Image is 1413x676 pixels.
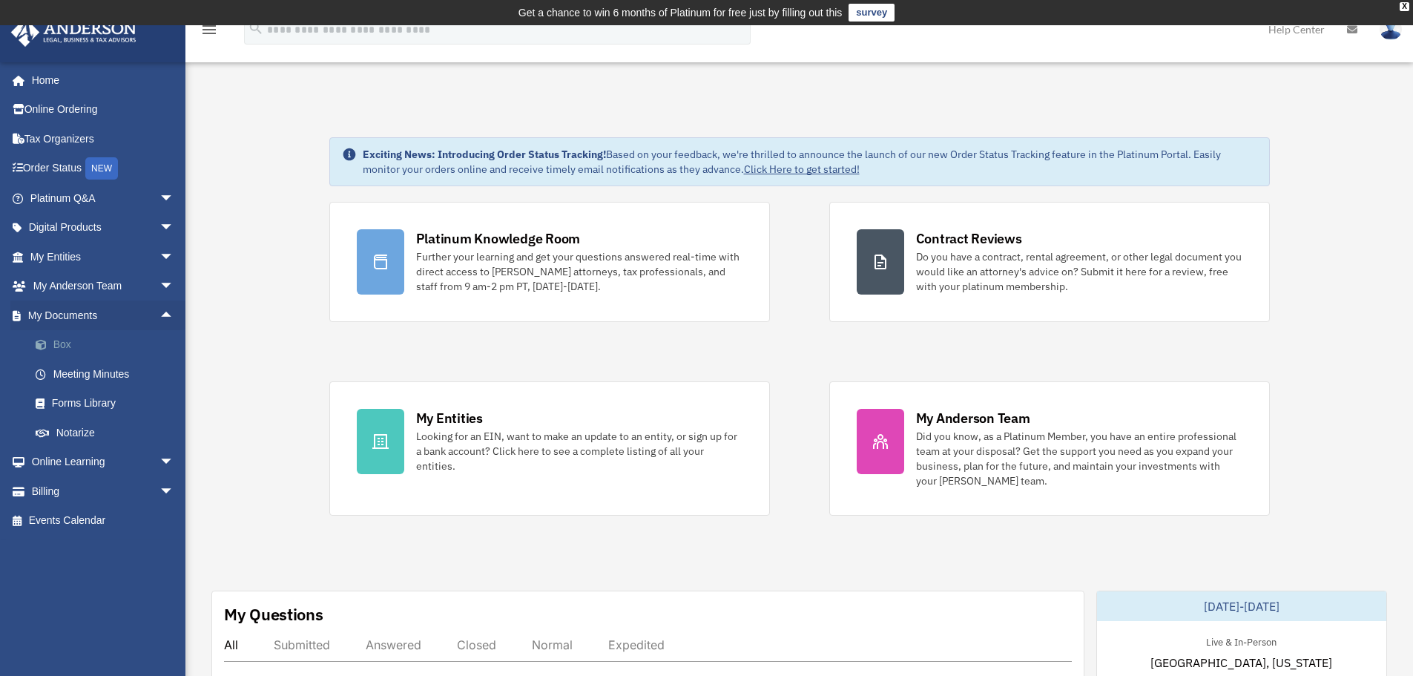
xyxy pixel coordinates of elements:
[532,637,573,652] div: Normal
[916,409,1030,427] div: My Anderson Team
[916,429,1242,488] div: Did you know, as a Platinum Member, you have an entire professional team at your disposal? Get th...
[457,637,496,652] div: Closed
[274,637,330,652] div: Submitted
[829,202,1270,322] a: Contract Reviews Do you have a contract, rental agreement, or other legal document you would like...
[10,154,197,184] a: Order StatusNEW
[10,65,189,95] a: Home
[829,381,1270,516] a: My Anderson Team Did you know, as a Platinum Member, you have an entire professional team at your...
[248,20,264,36] i: search
[10,124,197,154] a: Tax Organizers
[1400,2,1409,11] div: close
[21,389,197,419] a: Forms Library
[21,330,197,360] a: Box
[916,249,1242,294] div: Do you have a contract, rental agreement, or other legal document you would like an attorney's ad...
[159,447,189,478] span: arrow_drop_down
[21,359,197,389] a: Meeting Minutes
[916,229,1022,248] div: Contract Reviews
[416,249,742,294] div: Further your learning and get your questions answered real-time with direct access to [PERSON_NAM...
[200,21,218,39] i: menu
[10,213,197,243] a: Digital Productsarrow_drop_down
[159,476,189,507] span: arrow_drop_down
[10,272,197,301] a: My Anderson Teamarrow_drop_down
[10,506,197,536] a: Events Calendar
[329,381,770,516] a: My Entities Looking for an EIN, want to make an update to an entity, or sign up for a bank accoun...
[10,447,197,477] a: Online Learningarrow_drop_down
[416,429,742,473] div: Looking for an EIN, want to make an update to an entity, or sign up for a bank account? Click her...
[7,18,141,47] img: Anderson Advisors Platinum Portal
[1150,654,1332,672] span: [GEOGRAPHIC_DATA], [US_STATE]
[10,95,197,125] a: Online Ordering
[1380,19,1402,40] img: User Pic
[159,272,189,302] span: arrow_drop_down
[10,242,197,272] a: My Entitiesarrow_drop_down
[224,637,238,652] div: All
[518,4,843,22] div: Get a chance to win 6 months of Platinum for free just by filling out this
[363,147,1257,177] div: Based on your feedback, we're thrilled to announce the launch of our new Order Status Tracking fe...
[85,157,118,180] div: NEW
[329,202,770,322] a: Platinum Knowledge Room Further your learning and get your questions answered real-time with dire...
[1194,633,1288,649] div: Live & In-Person
[849,4,895,22] a: survey
[1097,591,1386,621] div: [DATE]-[DATE]
[10,183,197,213] a: Platinum Q&Aarrow_drop_down
[10,476,197,506] a: Billingarrow_drop_down
[416,409,483,427] div: My Entities
[416,229,581,248] div: Platinum Knowledge Room
[159,242,189,272] span: arrow_drop_down
[608,637,665,652] div: Expedited
[21,418,197,447] a: Notarize
[744,163,860,176] a: Click Here to get started!
[159,183,189,214] span: arrow_drop_down
[363,148,606,161] strong: Exciting News: Introducing Order Status Tracking!
[159,301,189,331] span: arrow_drop_up
[200,26,218,39] a: menu
[224,603,323,626] div: My Questions
[159,213,189,243] span: arrow_drop_down
[10,301,197,330] a: My Documentsarrow_drop_up
[366,637,421,652] div: Answered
